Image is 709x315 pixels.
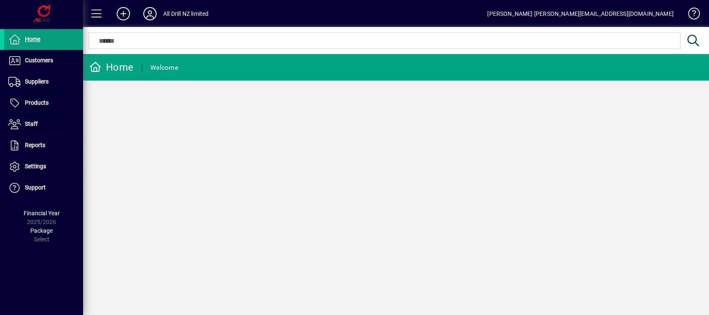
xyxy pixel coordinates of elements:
a: Products [4,93,83,113]
div: [PERSON_NAME] [PERSON_NAME][EMAIL_ADDRESS][DOMAIN_NAME] [487,7,674,20]
div: Welcome [150,61,178,74]
a: Staff [4,114,83,135]
span: Package [30,227,53,234]
span: Support [25,184,46,191]
div: All Drill NZ limited [163,7,209,20]
button: Add [110,6,137,21]
span: Settings [25,163,46,170]
button: Profile [137,6,163,21]
a: Customers [4,50,83,71]
span: Staff [25,121,38,127]
a: Reports [4,135,83,156]
a: Suppliers [4,71,83,92]
a: Support [4,177,83,198]
span: Suppliers [25,78,49,85]
span: Home [25,36,40,42]
span: Products [25,99,49,106]
span: Customers [25,57,53,64]
div: Home [89,61,133,74]
span: Financial Year [24,210,60,217]
a: Settings [4,156,83,177]
a: Knowledge Base [682,2,699,29]
span: Reports [25,142,45,148]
